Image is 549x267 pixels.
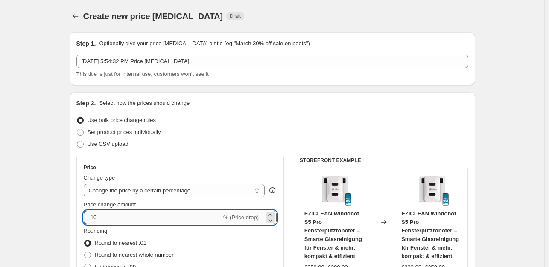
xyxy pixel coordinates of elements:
span: Draft [230,13,241,20]
span: This title is just for internal use, customers won't see it [76,71,209,77]
img: 51p0_ERuQNL_80x.jpg [318,173,352,207]
span: Round to nearest .01 [95,240,146,246]
p: Select how the prices should change [99,99,190,107]
span: Price change amount [84,201,136,208]
span: EZICLEAN Windobot S5 Pro Fensterputzroboter – Smarte Glasreinigung für Fenster & mehr, kompakt & ... [401,210,459,259]
h2: Step 2. [76,99,96,107]
span: Round to nearest whole number [95,252,174,258]
h6: STOREFRONT EXAMPLE [300,157,468,164]
span: Rounding [84,228,108,234]
img: 51p0_ERuQNL_80x.jpg [415,173,450,207]
input: 30% off holiday sale [76,55,468,68]
p: Optionally give your price [MEDICAL_DATA] a title (eg "March 30% off sale on boots") [99,39,310,48]
span: Create new price [MEDICAL_DATA] [83,12,223,21]
button: Price change jobs [70,10,82,22]
div: help [268,186,277,194]
h3: Price [84,164,96,171]
h2: Step 1. [76,39,96,48]
span: Change type [84,174,115,181]
span: % (Price drop) [223,214,259,221]
span: Set product prices individually [88,129,161,135]
span: EZICLEAN Windobot S5 Pro Fensterputzroboter – Smarte Glasreinigung für Fenster & mehr, kompakt & ... [304,210,362,259]
input: -15 [84,211,222,224]
span: Use CSV upload [88,141,128,147]
span: Use bulk price change rules [88,117,156,123]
